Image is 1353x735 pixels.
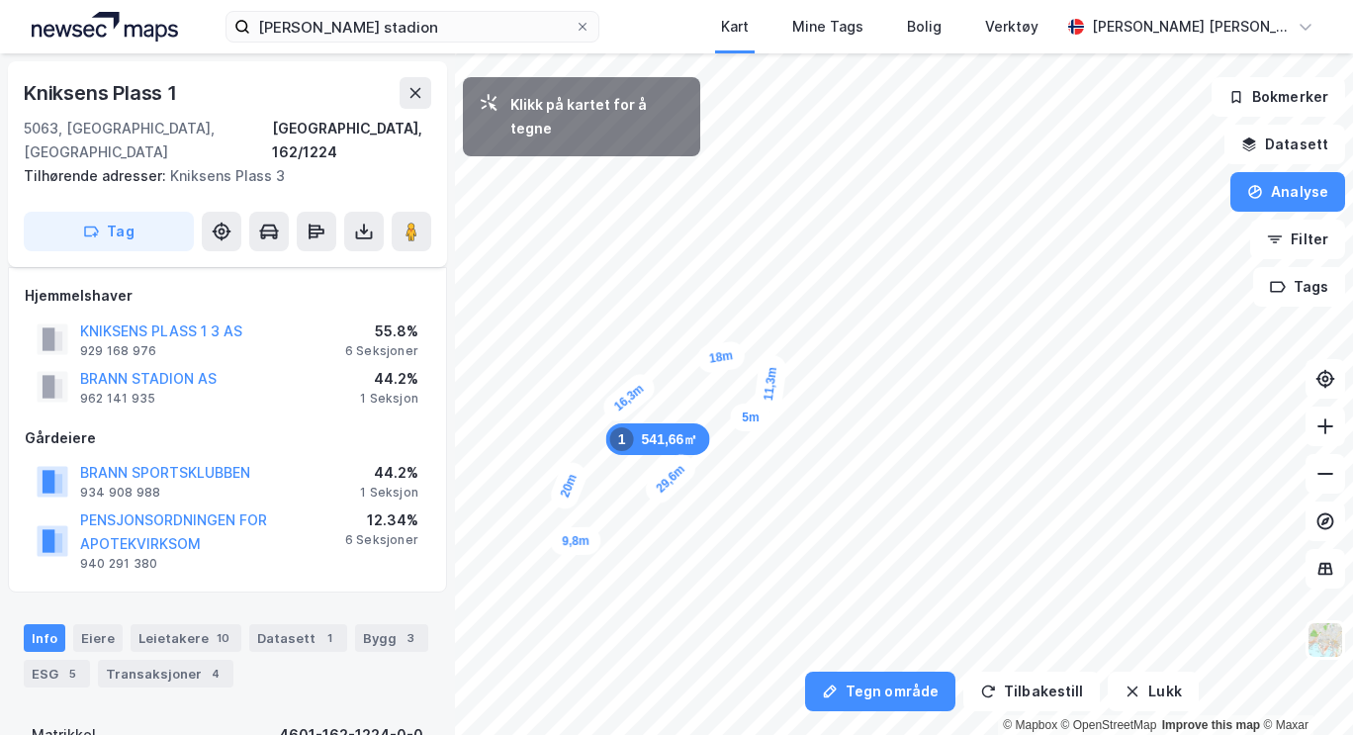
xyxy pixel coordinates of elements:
[1250,220,1345,259] button: Filter
[24,624,65,652] div: Info
[1061,718,1157,732] a: OpenStreetMap
[32,12,178,42] img: logo.a4113a55bc3d86da70a041830d287a7e.svg
[721,15,749,39] div: Kart
[345,532,418,548] div: 6 Seksjoner
[24,212,194,251] button: Tag
[1253,267,1345,307] button: Tags
[640,449,700,508] div: Map marker
[345,320,418,343] div: 55.8%
[80,556,157,572] div: 940 291 380
[24,167,170,184] span: Tilhørende adresser:
[73,624,123,652] div: Eiere
[610,427,634,451] div: 1
[1162,718,1260,732] a: Improve this map
[80,391,155,407] div: 962 141 935
[985,15,1038,39] div: Verktøy
[24,117,272,164] div: 5063, [GEOGRAPHIC_DATA], [GEOGRAPHIC_DATA]
[360,461,418,485] div: 44.2%
[80,485,160,501] div: 934 908 988
[62,664,82,684] div: 5
[25,426,430,450] div: Gårdeiere
[792,15,863,39] div: Mine Tags
[345,343,418,359] div: 6 Seksjoner
[401,628,420,648] div: 3
[24,77,181,109] div: Kniksens Plass 1
[1108,672,1198,711] button: Lukk
[24,660,90,688] div: ESG
[272,117,431,164] div: [GEOGRAPHIC_DATA], 162/1224
[25,284,430,308] div: Hjemmelshaver
[1224,125,1345,164] button: Datasett
[753,353,787,413] div: Map marker
[730,404,770,431] div: Map marker
[1254,640,1353,735] iframe: Chat Widget
[510,93,684,140] div: Klikk på kartet for å tegne
[606,423,710,455] div: Map marker
[250,12,574,42] input: Søk på adresse, matrikkel, gårdeiere, leietakere eller personer
[360,367,418,391] div: 44.2%
[345,508,418,532] div: 12.34%
[131,624,241,652] div: Leietakere
[355,624,428,652] div: Bygg
[24,164,415,188] div: Kniksens Plass 3
[319,628,339,648] div: 1
[550,527,601,556] div: Map marker
[249,624,347,652] div: Datasett
[1212,77,1345,117] button: Bokmerker
[1230,172,1345,212] button: Analyse
[1092,15,1290,39] div: [PERSON_NAME] [PERSON_NAME]
[1003,718,1057,732] a: Mapbox
[206,664,225,684] div: 4
[213,628,233,648] div: 10
[80,343,156,359] div: 929 168 976
[907,15,942,39] div: Bolig
[360,485,418,501] div: 1 Seksjon
[805,672,955,711] button: Tegn område
[98,660,233,688] div: Transaksjoner
[1307,621,1344,659] img: Z
[360,391,418,407] div: 1 Seksjon
[695,339,747,374] div: Map marker
[547,458,590,512] div: Map marker
[963,672,1100,711] button: Tilbakestill
[598,369,661,427] div: Map marker
[1254,640,1353,735] div: Kontrollprogram for chat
